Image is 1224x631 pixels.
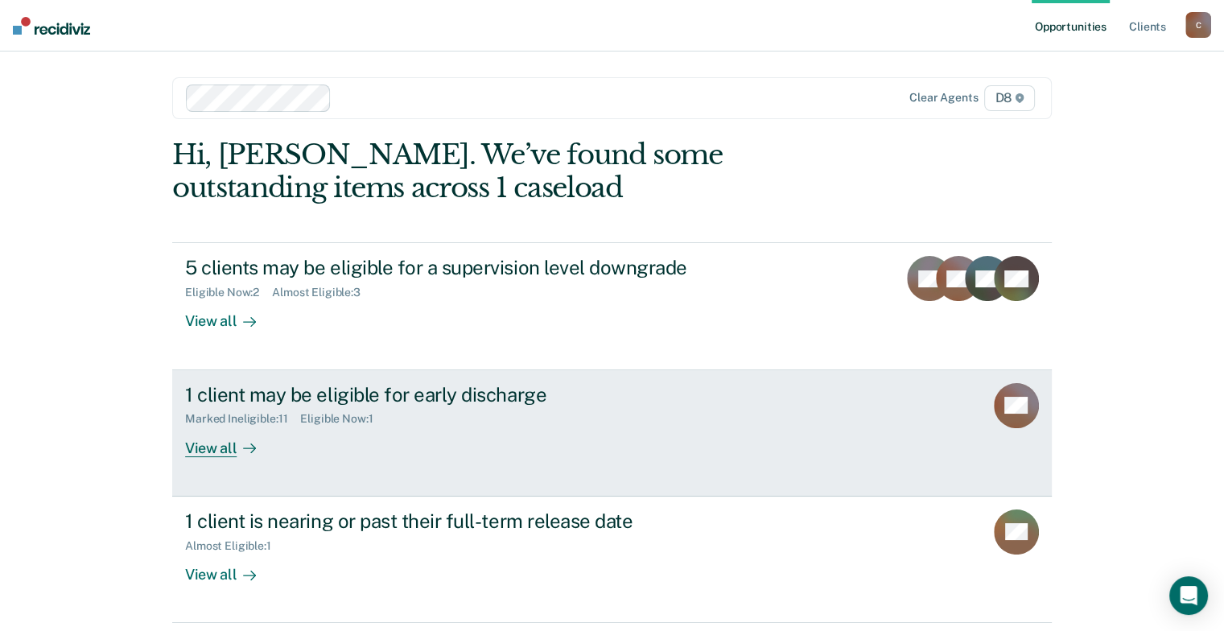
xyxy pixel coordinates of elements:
[172,138,876,204] div: Hi, [PERSON_NAME]. We’ve found some outstanding items across 1 caseload
[172,497,1052,623] a: 1 client is nearing or past their full-term release dateAlmost Eligible:1View all
[172,242,1052,369] a: 5 clients may be eligible for a supervision level downgradeEligible Now:2Almost Eligible:3View all
[185,509,750,533] div: 1 client is nearing or past their full-term release date
[185,539,284,553] div: Almost Eligible : 1
[172,370,1052,497] a: 1 client may be eligible for early dischargeMarked Ineligible:11Eligible Now:1View all
[185,426,275,457] div: View all
[185,286,272,299] div: Eligible Now : 2
[909,91,978,105] div: Clear agents
[185,256,750,279] div: 5 clients may be eligible for a supervision level downgrade
[300,412,385,426] div: Eligible Now : 1
[1185,12,1211,38] button: C
[185,552,275,584] div: View all
[984,85,1035,111] span: D8
[185,299,275,331] div: View all
[1169,576,1208,615] div: Open Intercom Messenger
[13,17,90,35] img: Recidiviz
[272,286,373,299] div: Almost Eligible : 3
[185,383,750,406] div: 1 client may be eligible for early discharge
[185,412,300,426] div: Marked Ineligible : 11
